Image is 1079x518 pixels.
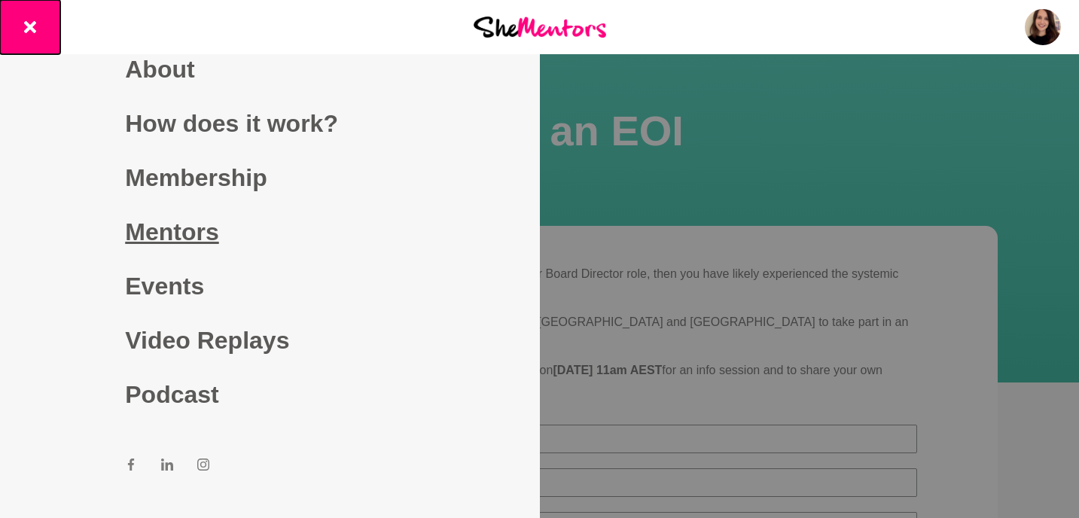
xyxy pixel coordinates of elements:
[197,458,209,476] a: Instagram
[474,17,606,37] img: She Mentors Logo
[125,96,414,151] a: How does it work?
[125,458,137,476] a: Facebook
[125,42,414,96] a: About
[125,313,414,367] a: Video Replays
[125,367,414,422] a: Podcast
[161,458,173,476] a: LinkedIn
[125,151,414,205] a: Membership
[125,259,414,313] a: Events
[1025,9,1061,45] img: Ali Adey
[125,205,414,259] a: Mentors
